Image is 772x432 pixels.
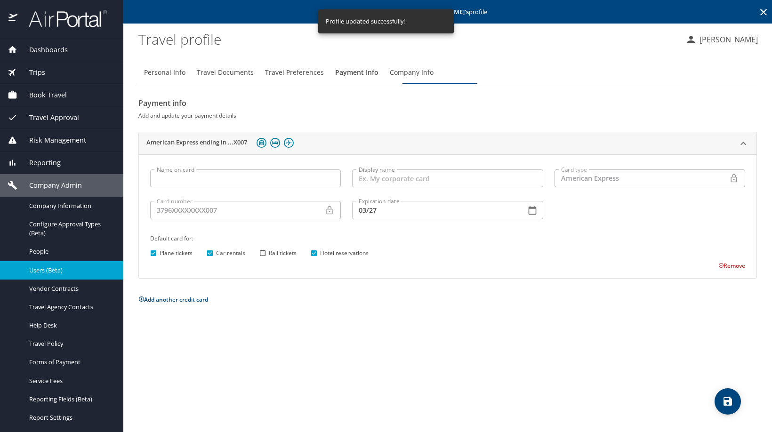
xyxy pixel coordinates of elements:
[29,395,112,404] span: Reporting Fields (Beta)
[17,90,67,100] span: Book Travel
[216,249,245,257] span: Car rentals
[697,34,758,45] p: [PERSON_NAME]
[138,296,208,304] button: Add another credit card
[284,138,294,148] img: plane
[17,135,86,145] span: Risk Management
[270,138,280,148] img: hotel
[146,138,247,149] h2: American Express ending in ...X007
[139,132,756,155] div: American Express ending in ...X007
[352,169,543,187] input: Ex. My corporate card
[352,201,518,219] input: MM/YY
[29,321,112,330] span: Help Desk
[17,67,45,78] span: Trips
[29,339,112,348] span: Travel Policy
[29,284,112,293] span: Vendor Contracts
[29,413,112,422] span: Report Settings
[265,67,324,79] span: Travel Preferences
[326,12,405,31] div: Profile updated successfully!
[29,247,112,256] span: People
[29,358,112,367] span: Forms of Payment
[126,9,769,15] p: Editing profile
[29,266,112,275] span: Users (Beta)
[257,138,266,148] img: car
[682,31,762,48] button: [PERSON_NAME]
[17,45,68,55] span: Dashboards
[29,376,112,385] span: Service Fees
[138,111,757,120] h6: Add and update your payment details
[139,154,756,278] div: American Express ending in ...X007
[269,249,297,257] span: Rail tickets
[390,67,434,79] span: Company Info
[17,180,82,191] span: Company Admin
[197,67,254,79] span: Travel Documents
[138,24,678,54] h1: Travel profile
[17,158,61,168] span: Reporting
[144,67,185,79] span: Personal Info
[18,9,107,28] img: airportal-logo.png
[718,262,745,270] button: Remove
[29,220,112,238] span: Configure Approval Types (Beta)
[335,67,378,79] span: Payment Info
[29,201,112,210] span: Company Information
[17,112,79,123] span: Travel Approval
[555,169,729,187] div: American Express
[29,303,112,312] span: Travel Agency Contacts
[8,9,18,28] img: icon-airportal.png
[138,61,757,84] div: Profile
[150,233,745,243] h6: Default card for:
[715,388,741,415] button: save
[160,249,193,257] span: Plane tickets
[138,96,757,111] h2: Payment info
[320,249,369,257] span: Hotel reservations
